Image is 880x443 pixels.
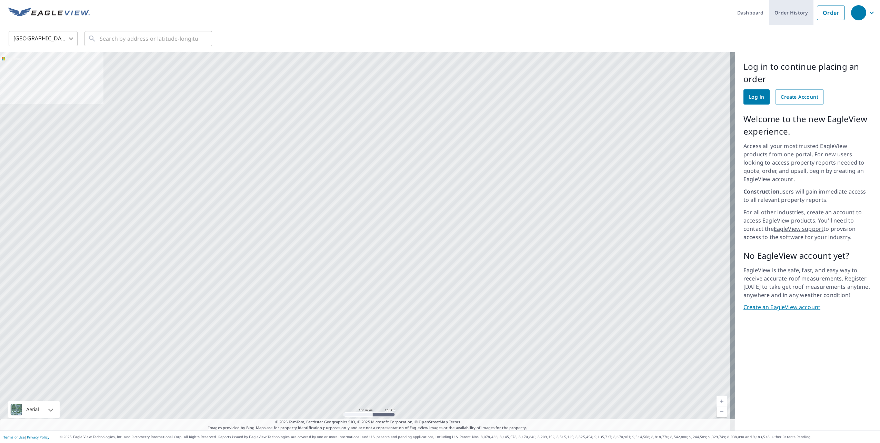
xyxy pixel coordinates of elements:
p: For all other industries, create an account to access EagleView products. You'll need to contact ... [743,208,872,241]
p: users will gain immediate access to all relevant property reports. [743,187,872,204]
p: EagleView is the safe, fast, and easy way to receive accurate roof measurements. Register [DATE] ... [743,266,872,299]
a: Privacy Policy [27,435,49,440]
div: Aerial [24,401,41,418]
span: Log in [749,93,764,101]
a: Create Account [775,89,824,105]
p: Welcome to the new EagleView experience. [743,113,872,138]
span: Create Account [781,93,818,101]
a: Terms of Use [3,435,25,440]
p: © 2025 Eagle View Technologies, Inc. and Pictometry International Corp. All Rights Reserved. Repo... [60,434,877,440]
div: [GEOGRAPHIC_DATA] [9,29,78,48]
a: OpenStreetMap [419,419,448,424]
p: | [3,435,49,439]
p: Access all your most trusted EagleView products from one portal. For new users looking to access ... [743,142,872,183]
p: No EagleView account yet? [743,249,872,262]
a: Terms [449,419,460,424]
a: Current Level 5, Zoom In [717,396,727,406]
strong: Construction [743,188,779,195]
input: Search by address or latitude-longitude [100,29,198,48]
p: Log in to continue placing an order [743,60,872,85]
a: Log in [743,89,770,105]
a: Current Level 5, Zoom Out [717,406,727,417]
span: © 2025 TomTom, Earthstar Geographics SIO, © 2025 Microsoft Corporation, © [275,419,460,425]
a: Create an EagleView account [743,303,872,311]
a: Order [817,6,845,20]
a: EagleView support [774,225,824,233]
img: EV Logo [8,8,90,18]
div: Aerial [8,401,60,418]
